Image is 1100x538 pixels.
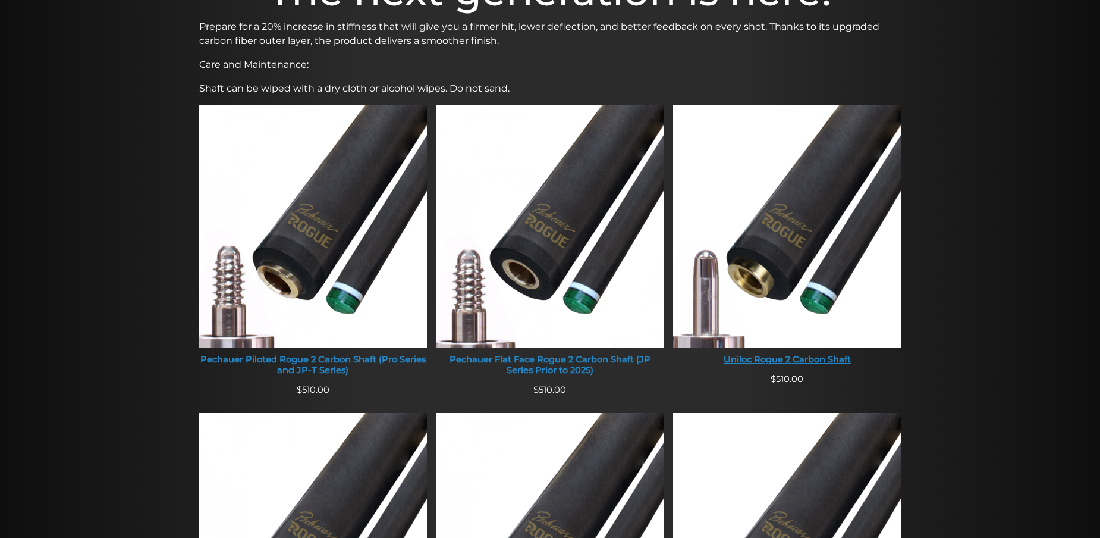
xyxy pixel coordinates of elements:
[771,374,803,384] span: 510.00
[199,58,901,72] p: Care and Maintenance:
[533,384,566,395] span: 510.00
[199,355,427,376] div: Pechauer Piloted Rogue 2 Carbon Shaft (Pro Series and JP-T Series)
[199,105,427,383] a: Pechauer Piloted Rogue 2 Carbon Shaft (Pro Series and JP-T Series) Pechauer Piloted Rogue 2 Carbo...
[436,355,664,376] div: Pechauer Flat Face Rogue 2 Carbon Shaft (JP Series Prior to 2025)
[436,105,664,348] img: Pechauer Flat Face Rogue 2 Carbon Shaft (JP Series Prior to 2025)
[673,105,901,373] a: Uniloc Rogue 2 Carbon Shaft Uniloc Rogue 2 Carbon Shaft
[199,20,901,48] p: Prepare for a 20% increase in stiffness that will give you a firmer hit, lower deflection, and be...
[771,374,776,384] span: $
[297,384,302,395] span: $
[436,105,664,383] a: Pechauer Flat Face Rogue 2 Carbon Shaft (JP Series Prior to 2025) Pechauer Flat Face Rogue 2 Carb...
[199,105,427,348] img: Pechauer Piloted Rogue 2 Carbon Shaft (Pro Series and JP-T Series)
[199,82,901,96] p: Shaft can be wiped with a dry cloth or alcohol wipes. Do not sand.
[297,384,329,395] span: 510.00
[673,105,901,348] img: Uniloc Rogue 2 Carbon Shaft
[673,355,901,365] div: Uniloc Rogue 2 Carbon Shaft
[533,384,539,395] span: $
